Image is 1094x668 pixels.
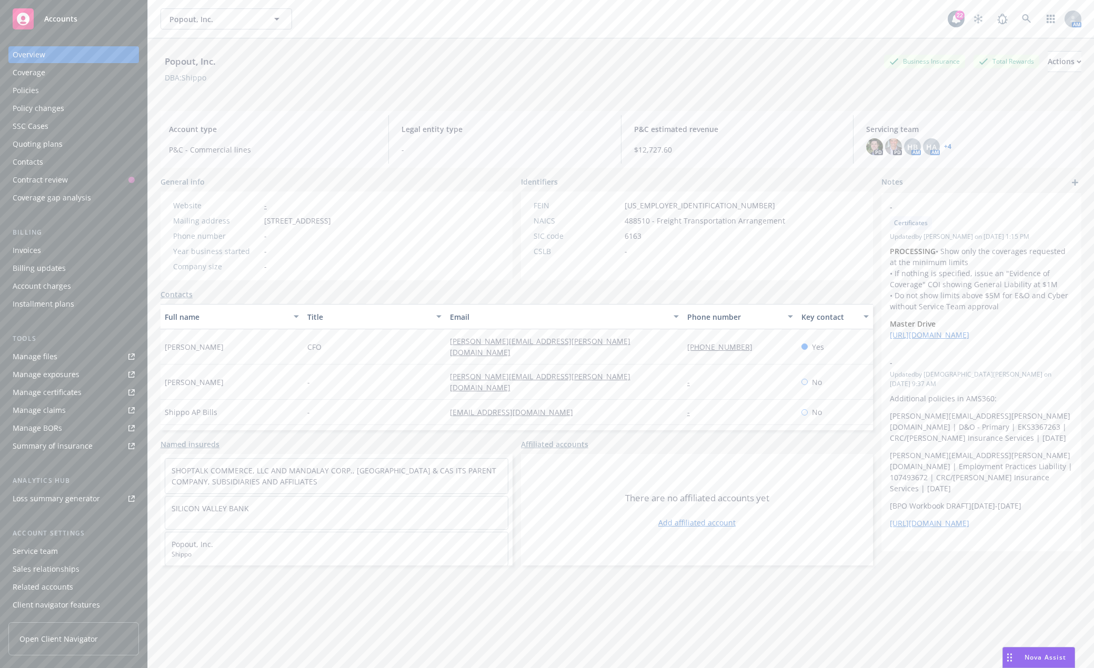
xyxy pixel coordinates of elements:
a: Search [1016,8,1037,29]
button: Email [446,304,683,329]
span: - [890,357,1046,368]
a: Affiliated accounts [521,439,588,450]
div: NAICS [534,215,620,226]
img: photo [866,138,883,155]
a: Quoting plans [8,136,139,153]
a: Summary of insurance [8,438,139,454]
div: -CertificatesUpdatedby [PERSON_NAME] on [DATE] 1:15 PMPROCESSING• Show only the coverages request... [881,193,1081,349]
a: add [1069,176,1081,189]
div: Email [450,311,667,322]
div: DBA: Shippo [165,72,206,83]
a: Account charges [8,278,139,295]
div: FEIN [534,200,620,211]
a: SSC Cases [8,118,139,135]
span: Servicing team [866,124,1073,135]
span: Updated by [DEMOGRAPHIC_DATA][PERSON_NAME] on [DATE] 9:37 AM [890,370,1073,389]
a: Contacts [160,289,193,300]
p: • Show only the coverages requested at the minimum limits • If nothing is specified, issue an "Ev... [890,246,1073,312]
span: HA [926,141,937,153]
div: Service team [13,543,58,560]
a: - [687,407,698,417]
a: Accounts [8,4,139,34]
span: HB [907,141,918,153]
div: Manage certificates [13,384,82,401]
div: Contract review [13,171,68,188]
span: - [625,246,627,257]
a: Policy changes [8,100,139,117]
div: Client navigator features [13,596,100,613]
span: No [812,407,822,418]
span: [PERSON_NAME] [165,341,224,352]
a: Switch app [1040,8,1061,29]
div: Drag to move [1003,647,1016,667]
a: Coverage gap analysis [8,189,139,206]
a: +4 [944,144,951,150]
div: Billing updates [13,260,66,277]
div: Summary of insurance [13,438,93,454]
div: Manage exposures [13,366,79,383]
p: [BPO Workbook DRAFT][DATE]-[DATE] [890,500,1073,511]
div: Invoices [13,242,41,259]
a: Report a Bug [992,8,1013,29]
span: [STREET_ADDRESS] [264,215,331,226]
a: Client navigator features [8,596,139,613]
span: Account type [169,124,376,135]
img: photo [885,138,902,155]
span: Notes [881,176,903,189]
a: [PERSON_NAME][EMAIL_ADDRESS][PERSON_NAME][DOMAIN_NAME] [450,336,630,357]
span: - [307,407,310,418]
button: Actions [1048,51,1081,72]
a: Popout, Inc. [172,539,213,549]
span: Accounts [44,15,77,23]
a: Manage certificates [8,384,139,401]
div: Manage claims [13,402,66,419]
span: No [812,377,822,388]
a: Manage claims [8,402,139,419]
a: Related accounts [8,579,139,595]
div: Account settings [8,528,139,539]
div: Loss summary generator [13,490,100,507]
div: Phone number [173,230,260,241]
span: There are no affiliated accounts yet [625,492,769,504]
span: $12,727.60 [634,144,841,155]
a: Manage files [8,348,139,365]
a: Manage exposures [8,366,139,383]
strong: PROCESSING [890,246,936,256]
span: Open Client Navigator [19,633,98,644]
div: -Updatedby [DEMOGRAPHIC_DATA][PERSON_NAME] on [DATE] 9:37 AMAdditional policies in AMS360:[PERSON... [881,349,1081,537]
a: Sales relationships [8,561,139,578]
div: Title [307,311,430,322]
a: Invoices [8,242,139,259]
span: Popout, Inc. [169,14,260,25]
div: Quoting plans [13,136,63,153]
span: - [264,261,267,272]
a: Stop snowing [968,8,989,29]
a: Billing updates [8,260,139,277]
button: Full name [160,304,303,329]
span: - [264,246,267,257]
div: Website [173,200,260,211]
div: Business Insurance [884,55,965,68]
div: Installment plans [13,296,74,312]
span: Nova Assist [1025,653,1066,662]
p: [PERSON_NAME][EMAIL_ADDRESS][PERSON_NAME][DOMAIN_NAME] | D&O - Primary | EKS3367263 | CRC/[PERSON... [890,410,1073,443]
span: P&C - Commercial lines [169,144,376,155]
p: Additional policies in AMS360: [890,393,1073,404]
div: CSLB [534,246,620,257]
a: [PHONE_NUMBER] [687,342,761,352]
span: General info [160,176,205,187]
div: SIC code [534,230,620,241]
span: Updated by [PERSON_NAME] on [DATE] 1:15 PM [890,232,1073,241]
a: SILICON VALLEY BANK [172,503,249,513]
span: P&C estimated revenue [634,124,841,135]
a: [URL][DOMAIN_NAME] [890,330,969,340]
span: - [402,144,608,155]
a: Loss summary generator [8,490,139,507]
div: Sales relationships [13,561,79,578]
span: CFO [307,341,322,352]
div: Coverage [13,64,45,81]
a: [PERSON_NAME][EMAIL_ADDRESS][PERSON_NAME][DOMAIN_NAME] [450,371,630,392]
div: Overview [13,46,45,63]
div: Key contact [801,311,857,322]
